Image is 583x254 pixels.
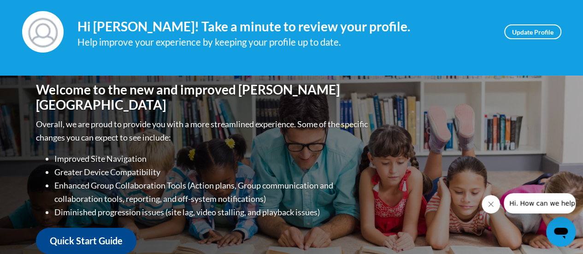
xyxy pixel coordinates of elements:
li: Greater Device Compatibility [54,165,370,179]
li: Improved Site Navigation [54,152,370,165]
h1: Welcome to the new and improved [PERSON_NAME][GEOGRAPHIC_DATA] [36,82,370,113]
h4: Hi [PERSON_NAME]! Take a minute to review your profile. [77,19,490,35]
li: Enhanced Group Collaboration Tools (Action plans, Group communication and collaboration tools, re... [54,179,370,206]
div: Help improve your experience by keeping your profile up to date. [77,35,490,50]
a: Update Profile [504,24,561,39]
p: Overall, we are proud to provide you with a more streamlined experience. Some of the specific cha... [36,118,370,144]
iframe: Message from company [504,193,576,213]
iframe: Button to launch messaging window [546,217,576,247]
img: Profile Image [22,11,64,53]
iframe: Close message [482,195,500,213]
a: Quick Start Guide [36,228,136,254]
li: Diminished progression issues (site lag, video stalling, and playback issues) [54,206,370,219]
span: Hi. How can we help? [6,6,75,14]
